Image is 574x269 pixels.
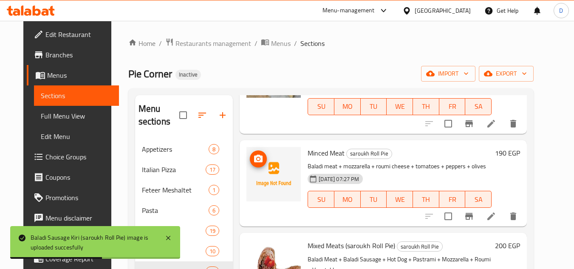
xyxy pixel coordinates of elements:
h6: 190 EGP [495,147,520,159]
a: Sections [34,85,119,106]
li: / [254,38,257,48]
div: Savory Pie19 [135,221,233,241]
h6: 200 EGP [495,240,520,252]
div: items [209,185,219,195]
a: Full Menu View [34,106,119,126]
span: [DATE] 07:27 PM [315,175,362,183]
span: Promotions [45,193,113,203]
span: TH [416,100,436,113]
span: 10 [206,247,219,255]
button: SA [465,191,492,208]
div: items [206,164,219,175]
span: export [486,68,527,79]
span: Inactive [175,71,201,78]
button: TH [413,98,439,115]
span: SA [469,193,488,206]
a: Menus [261,38,291,49]
span: Edit Menu [41,131,113,142]
button: TU [361,98,387,115]
span: FR [443,100,462,113]
span: WE [390,100,410,113]
button: SU [308,98,334,115]
button: SU [308,191,334,208]
span: Select to update [439,207,457,225]
p: Baladi meat + mozzarella + roumi cheese + tomatoes + peppers + olives [308,161,492,172]
a: Choice Groups [27,147,119,167]
div: [GEOGRAPHIC_DATA] [415,6,471,15]
span: 8 [209,145,219,153]
div: Savory Crepe10 [135,241,233,261]
button: Branch-specific-item [459,113,479,134]
span: D [559,6,563,15]
button: FR [439,98,466,115]
span: Full Menu View [41,111,113,121]
span: Savory Pie [142,226,206,236]
a: Edit menu item [486,211,496,221]
span: SA [469,100,488,113]
button: WE [387,98,413,115]
button: MO [334,191,361,208]
span: Select to update [439,115,457,133]
div: Italian Pizza17 [135,159,233,180]
span: 1 [209,186,219,194]
button: import [421,66,475,82]
button: MO [334,98,361,115]
li: / [294,38,297,48]
span: Pie Corner [128,64,172,83]
a: Edit Restaurant [27,24,119,45]
span: Sections [41,91,113,101]
span: TH [416,193,436,206]
span: Select all sections [174,106,192,124]
a: Menus [27,65,119,85]
span: SU [311,193,331,206]
span: FR [443,193,462,206]
a: Branches [27,45,119,65]
span: saroukh Roll Pie [347,149,392,159]
span: Feteer Meshaltet [142,185,209,195]
span: Pasta [142,205,209,215]
span: Sections [300,38,325,48]
img: Minced Meat [246,147,301,201]
span: Sort sections [192,105,212,125]
span: Restaurants management [175,38,251,48]
span: Edit Restaurant [45,29,113,40]
button: Branch-specific-item [459,206,479,227]
span: Menu disclaimer [45,213,113,223]
button: delete [503,113,523,134]
a: Coverage Report [27,249,119,269]
div: items [206,226,219,236]
div: Feteer Meshaltet1 [135,180,233,200]
span: MO [338,100,357,113]
span: 6 [209,207,219,215]
span: MO [338,193,357,206]
span: Branches [45,50,113,60]
a: Promotions [27,187,119,208]
button: upload picture [250,150,267,167]
span: Choice Groups [45,152,113,162]
span: Appetizers [142,144,209,154]
div: items [209,144,219,154]
button: export [479,66,534,82]
button: WE [387,191,413,208]
div: items [209,205,219,215]
span: WE [390,193,410,206]
span: Coupons [45,172,113,182]
h2: Menu sections [139,102,180,128]
span: SU [311,100,331,113]
button: TH [413,191,439,208]
div: saroukh Roll Pie [346,149,392,159]
div: saroukh Roll Pie [397,241,443,252]
span: 19 [206,227,219,235]
span: TU [364,100,384,113]
a: Coupons [27,167,119,187]
span: saroukh Roll Pie [397,242,442,252]
button: delete [503,206,523,227]
nav: breadcrumb [128,38,534,49]
span: Italian Pizza [142,164,206,175]
span: TU [364,193,384,206]
li: / [159,38,162,48]
a: Edit Menu [34,126,119,147]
